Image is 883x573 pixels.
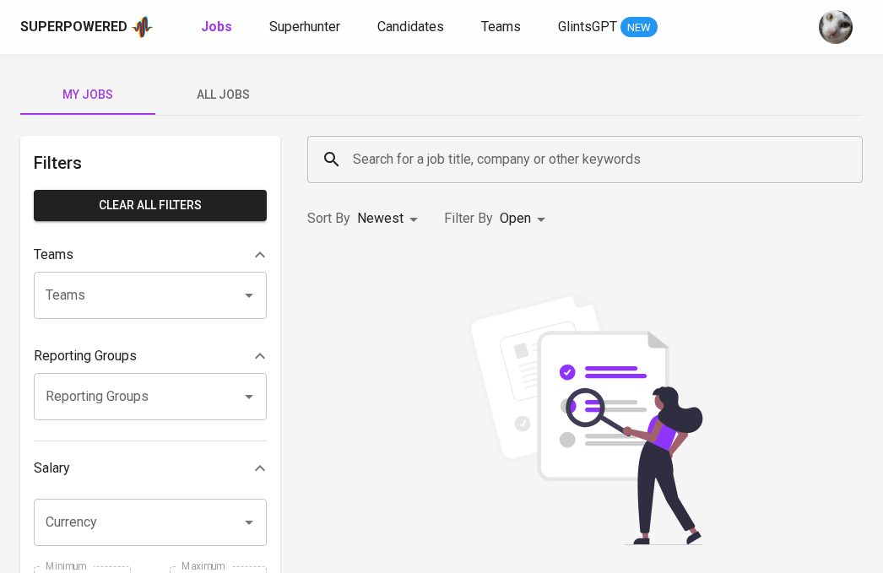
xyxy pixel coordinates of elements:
[444,208,493,229] p: Filter By
[357,203,424,235] div: Newest
[34,458,70,478] p: Salary
[481,19,521,35] span: Teams
[34,190,267,221] button: Clear All filters
[165,84,280,105] span: All Jobs
[34,149,267,176] h6: Filters
[20,18,127,37] div: Superpowered
[20,14,154,40] a: Superpoweredapp logo
[819,10,853,44] img: tharisa.rizky@glints.com
[620,19,658,36] span: NEW
[201,19,232,35] b: Jobs
[237,284,261,307] button: Open
[201,17,236,38] a: Jobs
[34,451,267,485] div: Salary
[34,245,73,265] p: Teams
[237,385,261,408] button: Open
[34,339,267,373] div: Reporting Groups
[558,19,617,35] span: GlintsGPT
[30,84,145,105] span: My Jobs
[269,19,340,35] span: Superhunter
[377,19,444,35] span: Candidates
[377,17,447,38] a: Candidates
[34,238,267,272] div: Teams
[357,208,404,229] p: Newest
[269,17,344,38] a: Superhunter
[307,208,350,229] p: Sort By
[500,210,531,226] span: Open
[458,292,712,545] img: file_searching.svg
[237,511,261,534] button: Open
[47,195,253,216] span: Clear All filters
[481,17,524,38] a: Teams
[500,203,551,235] div: Open
[558,17,658,38] a: GlintsGPT NEW
[131,14,154,40] img: app logo
[34,346,137,366] p: Reporting Groups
